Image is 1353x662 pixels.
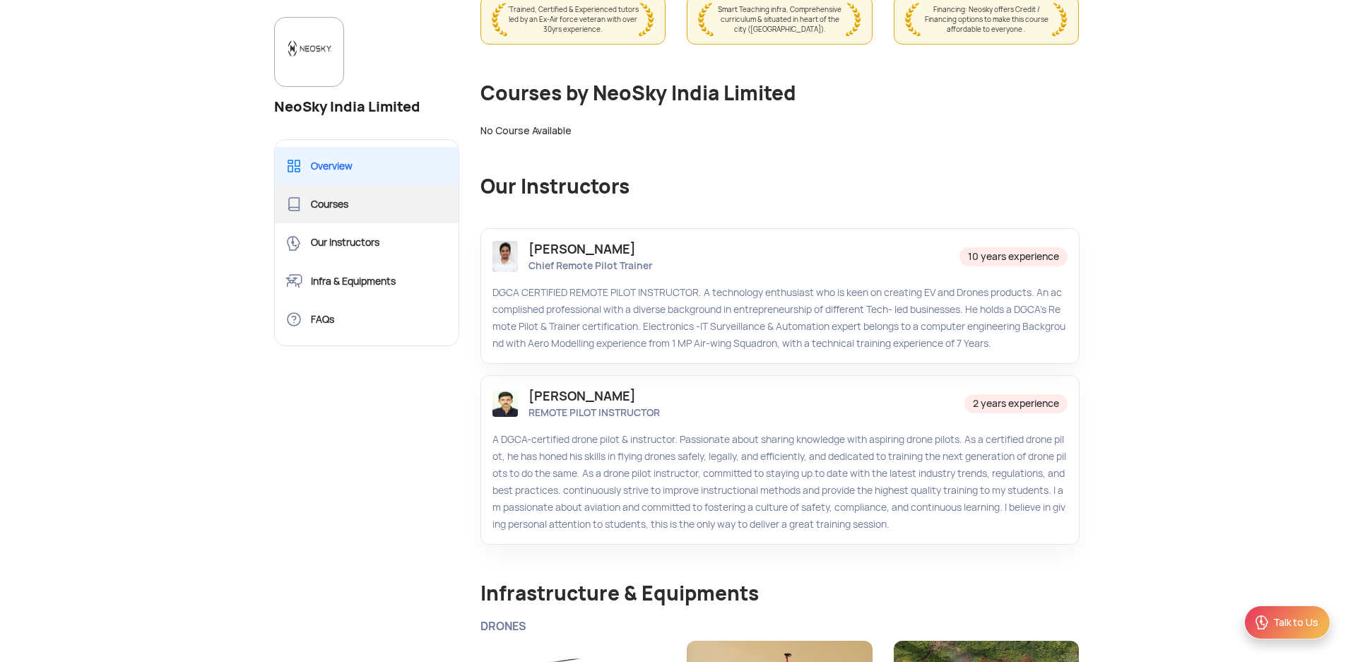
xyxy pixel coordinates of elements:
[964,394,1068,413] div: 2 years experience
[286,29,332,75] img: Untitled%20design(1).png
[639,3,654,37] img: wreath_right.png
[905,3,921,37] img: wreath_left.png
[480,80,1080,107] div: Courses by NeoSky India Limited
[492,284,1068,352] div: DGCA CERTIFIED REMOTE PILOT INSTRUCTOR. A technology enthusiast who is keen on creating EV and Dr...
[275,185,459,223] a: Courses
[1253,614,1270,631] img: ic_Support.svg
[507,5,639,35] span: ‘Trained, Certified & Experienced tutors led by an Ex-Air force veteran with over 30yrs experience.
[528,259,652,273] div: Chief Remote Pilot Trainer
[480,580,1080,607] h1: Infrastructure & Equipments
[480,173,1080,200] div: Our Instructors
[274,95,460,118] h1: NeoSky India Limited
[959,247,1068,266] div: 10 years experience
[1273,615,1318,630] div: Talk to Us
[528,406,660,420] div: REMOTE PILOT INSTRUCTOR
[846,3,861,37] img: wreath_right.png
[528,387,660,406] div: [PERSON_NAME]
[470,618,1090,635] div: DRONES
[528,240,652,259] div: [PERSON_NAME]
[275,147,459,185] a: Overview
[275,223,459,261] a: Our Instructors
[1052,3,1068,37] img: wreath_right.png
[470,124,1090,138] div: No Course Available
[714,5,845,35] span: Smart Teaching infra, Comprehensive curriculum & situated in heart of the city ([GEOGRAPHIC_DATA]).
[921,5,1052,35] span: Financing: Neosky offers Credit / Financing options to make this course affordable to everyone .
[698,3,714,37] img: wreath_left.png
[275,300,459,338] a: FAQs
[492,431,1068,533] div: A DGCA-certified drone pilot & instructor. Passionate about sharing knowledge with aspiring drone...
[492,3,507,37] img: wreath_left.png
[275,262,459,300] a: Infra & Equipments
